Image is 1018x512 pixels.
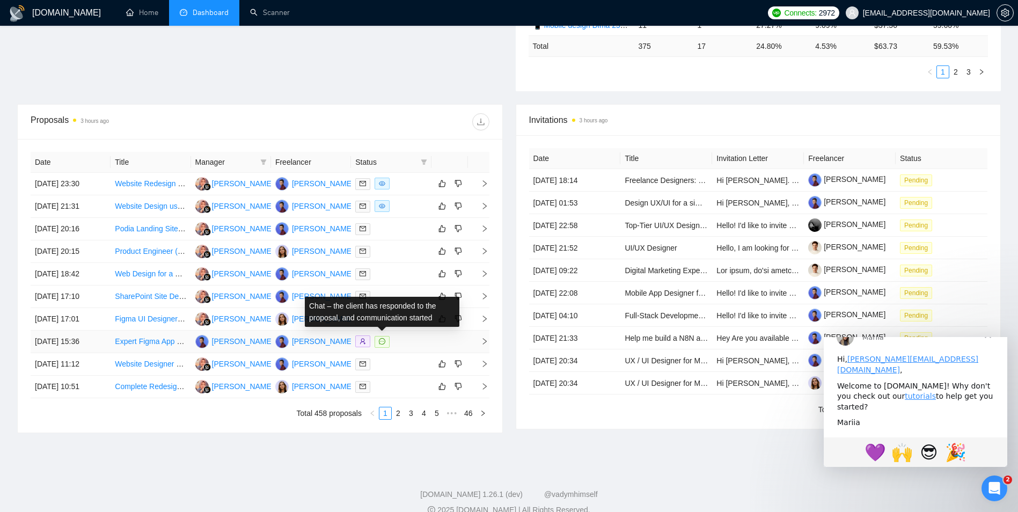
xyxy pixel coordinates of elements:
button: dislike [452,177,465,190]
a: 2 [950,66,962,78]
div: [PERSON_NAME] [212,358,274,370]
time: 3 hours ago [80,118,109,124]
li: 2 [392,407,405,420]
span: user-add [360,338,366,345]
div: [PERSON_NAME] [292,313,354,325]
a: 3 [405,407,417,419]
span: dislike [455,179,462,188]
a: Pending [900,175,936,184]
li: 1 [379,407,392,420]
img: gigradar-bm.png [203,183,211,191]
a: Pending [900,333,936,342]
button: like [436,245,449,258]
a: NS[PERSON_NAME] [195,201,274,210]
span: left [927,69,933,75]
td: Expert Figma App Designer Needed for AI Fitness App Redesign [111,331,191,353]
img: AS [275,380,289,393]
a: UI/UX Designer [625,244,677,252]
a: Website Design using Sketch Wow [115,202,231,210]
button: like [436,222,449,235]
span: ••• [443,407,460,420]
img: NS [195,200,209,213]
span: Pending [900,265,932,276]
span: Status [355,156,416,168]
th: Status [896,148,987,169]
span: 🎉 [121,105,143,126]
span: mail [360,383,366,390]
img: NS [195,177,209,191]
a: NS[PERSON_NAME] [195,179,274,187]
img: gigradar-bm.png [203,296,211,303]
div: [PERSON_NAME] [212,268,274,280]
span: Invitations [529,113,988,127]
li: Next Page [975,65,988,78]
button: dislike [452,245,465,258]
div: Welcome to [DOMAIN_NAME]! Why don't you check out our to help get you started? [13,44,170,76]
a: Complete Redesign of eSIM App [115,382,224,391]
img: NS [195,380,209,393]
div: [PERSON_NAME] [292,223,354,235]
span: dislike [455,224,462,233]
div: [PERSON_NAME] [292,290,354,302]
span: mail [360,180,366,187]
img: NS [195,357,209,371]
li: Previous Page [924,65,936,78]
a: 2 [392,407,404,419]
button: left [924,65,936,78]
td: [DATE] 17:10 [31,286,111,308]
li: 3 [962,65,975,78]
td: UI/UX Designer [620,237,712,259]
span: like [438,382,446,391]
a: [PERSON_NAME] [808,243,885,251]
th: Title [620,148,712,169]
td: [DATE] 18:42 [31,263,111,286]
td: Total [529,35,634,56]
a: AK[PERSON_NAME] [275,224,354,232]
th: Freelancer [804,148,896,169]
a: [PERSON_NAME] [808,220,885,229]
div: [PERSON_NAME] [212,381,274,392]
span: right [472,292,488,300]
div: [PERSON_NAME] [292,200,354,212]
img: AK [275,267,289,281]
span: Connects: [784,7,816,19]
td: 4.53 % [811,35,870,56]
span: Pending [900,287,932,299]
a: homeHome [126,8,158,17]
span: Pending [900,332,932,344]
iframe: Intercom live chat [982,476,1007,501]
a: Web Design for a new and growing Mental Health practice [115,269,309,278]
td: Digital Marketing Expert Wanted, Wordpress, Canva, High Level [620,259,712,282]
img: AK [195,335,209,348]
span: dislike [455,382,462,391]
td: Figma UI Designer for adding on extra Mobile App Features [111,308,191,331]
img: c1BKRfeXWqy8uxsVXOyWlbCmhLOaYVRZhG1AF8lz3gjmfjet24XWdPW71_eg2D2-YY [808,196,822,209]
span: face with sunglasses reaction [92,102,119,128]
td: [DATE] 17:01 [31,308,111,331]
a: 1 [379,407,391,419]
td: [DATE] 21:33 [529,327,621,349]
span: left [369,410,376,416]
a: AK[PERSON_NAME] [275,291,354,300]
div: [PERSON_NAME] [212,335,274,347]
span: right [978,69,985,75]
a: Website Redesign and Revamp for Sewer and Drain Cleaning Business [115,179,354,188]
button: setting [997,4,1014,21]
td: Podia Landing Site Organization and Completion [111,218,191,240]
td: Top-Tier UI/UX Designer for Web App and Website [620,214,712,237]
td: [DATE] 04:10 [529,304,621,327]
span: mail [360,225,366,232]
span: 2 [1004,476,1012,484]
span: right [480,410,486,416]
button: dislike [452,357,465,370]
a: 1 [937,66,949,78]
img: c1BKRfeXWqy8uxsVXOyWlbCmhLOaYVRZhG1AF8lz3gjmfjet24XWdPW71_eg2D2-YY [808,173,822,187]
span: raised hands reaction [65,102,92,128]
img: gigradar-bm.png [203,318,211,326]
div: [PERSON_NAME] [212,178,274,189]
button: right [477,407,489,420]
div: [PERSON_NAME] [292,268,354,280]
button: like [436,357,449,370]
td: [DATE] 20:34 [529,349,621,372]
a: Freelance Designers: Help Shape a Tool That Stops “One Small Request” from Eating Your Time [625,176,946,185]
